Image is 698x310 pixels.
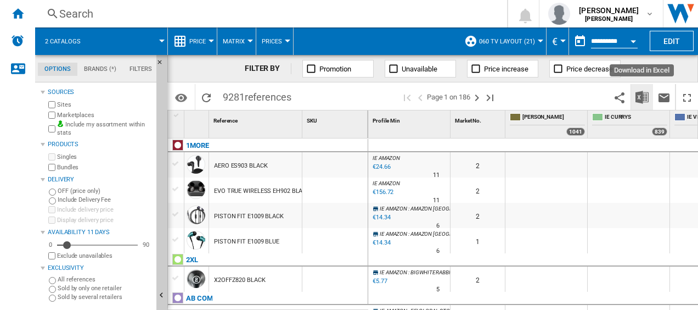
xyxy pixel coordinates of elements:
div: Last updated : Thursday, 28 August 2025 22:05 [371,212,390,223]
button: Reload [195,84,217,110]
div: Reference Sort None [211,110,302,128]
div: Profile Min Sort None [370,110,450,128]
div: Delivery Time : 5 days [436,284,440,295]
div: Last updated : Thursday, 28 August 2025 22:04 [371,162,390,173]
div: 2 [451,178,505,203]
label: Include delivery price [57,206,152,214]
input: Marketplaces [48,112,55,119]
input: Sold by only one retailer [49,286,56,293]
button: md-calendar [569,30,591,52]
span: 9281 [217,84,297,107]
div: SKU Sort None [305,110,368,128]
span: references [245,91,291,103]
label: Sites [57,101,152,109]
div: 2 [451,267,505,292]
label: Include my assortment within stats [57,120,152,137]
div: Delivery Time : 11 days [433,170,440,181]
span: IE AMAZON [373,155,400,161]
span: Page 1 on 186 [427,84,470,110]
div: PISTON FIT E1009 BLUE [214,229,279,254]
md-menu: Currency [547,27,569,55]
input: Display delivery price [48,217,55,224]
div: [PERSON_NAME] 1041 offers sold by IE HARVEY NORMAN [508,110,587,138]
label: Sold by only one retailer [58,284,152,292]
button: Maximize [676,84,698,110]
input: Bundles [48,164,55,171]
button: Edit [650,31,694,51]
div: Sources [48,88,152,97]
div: Search [59,6,479,21]
span: SKU [307,118,317,124]
span: IE AMAZON [380,231,407,237]
label: Bundles [57,163,152,171]
div: 0 [46,241,55,249]
span: Price [189,38,206,45]
label: Exclude unavailables [57,252,152,260]
span: IE AMAZON [373,180,400,186]
span: € [552,36,558,47]
div: PISTON FIT E1009 BLACK [214,204,284,229]
div: 2 catalogs [41,27,162,55]
div: X2OFFZ820 BLACK [214,268,266,293]
span: [PERSON_NAME] [522,113,585,123]
div: Sort None [370,110,450,128]
span: : BIGWHITERABBIT [408,269,453,275]
button: First page [401,84,414,110]
md-tab-item: Brands (*) [77,63,123,76]
div: Price [173,27,211,55]
div: 2 [451,203,505,228]
div: Availability 11 Days [48,228,152,237]
button: >Previous page [414,84,427,110]
img: mysite-bg-18x18.png [57,120,64,127]
button: 2 catalogs [45,27,92,55]
div: Delivery Time : 11 days [433,195,440,206]
div: Market No. Sort None [453,110,505,128]
div: EVO TRUE WIRELESS EH902 BLACK [214,179,310,204]
div: Products [48,140,152,149]
span: IE AMAZON [380,206,407,212]
span: IE AMAZON [380,269,407,275]
div: Last updated : Thursday, 28 August 2025 22:18 [371,187,393,198]
button: Matrix [223,27,250,55]
div: 1041 offers sold by IE HARVEY NORMAN [566,128,585,136]
button: Price [189,27,211,55]
button: Prices [262,27,288,55]
div: Click to filter on that brand [186,292,212,305]
div: Sort None [187,110,209,128]
span: [PERSON_NAME] [579,5,639,16]
label: OFF (price only) [58,187,152,195]
button: Open calendar [623,30,643,49]
div: 1 [451,228,505,253]
span: Profile Min [373,118,400,124]
button: Options [170,87,192,107]
span: Promotion [319,65,351,73]
button: Price decrease [549,60,621,77]
input: OFF (price only) [49,189,56,196]
input: Include Delivery Fee [49,197,56,204]
button: Share this bookmark with others [609,84,631,110]
span: 060 TV Layout (21) [479,38,535,45]
button: Send this report by email [653,84,675,110]
button: Price increase [467,60,538,77]
button: Last page [483,84,497,110]
span: : AMAZON [GEOGRAPHIC_DATA] [408,206,483,212]
md-tab-item: Filters [123,63,159,76]
img: excel-24x24.png [635,91,649,104]
button: Promotion [302,60,374,77]
label: Include Delivery Fee [58,196,152,204]
md-slider: Availability [57,240,138,251]
input: Singles [48,153,55,160]
div: AERO ES903 BLACK [214,153,267,179]
span: Reference [213,118,238,124]
button: € [552,27,563,55]
img: alerts-logo.svg [11,34,24,47]
span: Unavailable [402,65,437,73]
div: FILTER BY [245,63,291,74]
md-tab-item: Options [38,63,77,76]
label: Marketplaces [57,111,152,119]
span: Price increase [484,65,528,73]
span: Prices [262,38,282,45]
div: Delivery Time : 6 days [436,246,440,257]
div: Exclusivity [48,264,152,273]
